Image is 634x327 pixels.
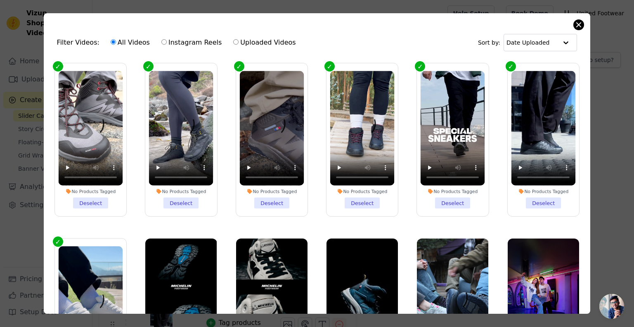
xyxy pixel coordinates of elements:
[478,34,577,51] div: Sort by:
[149,189,213,194] div: No Products Tagged
[161,37,222,48] label: Instagram Reels
[421,189,485,194] div: No Products Tagged
[330,189,395,194] div: No Products Tagged
[110,37,150,48] label: All Videos
[511,189,576,194] div: No Products Tagged
[233,37,296,48] label: Uploaded Videos
[57,33,300,52] div: Filter Videos:
[239,189,304,194] div: No Products Tagged
[599,294,624,319] a: Chat abierto
[58,189,123,194] div: No Products Tagged
[574,20,584,30] button: Close modal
